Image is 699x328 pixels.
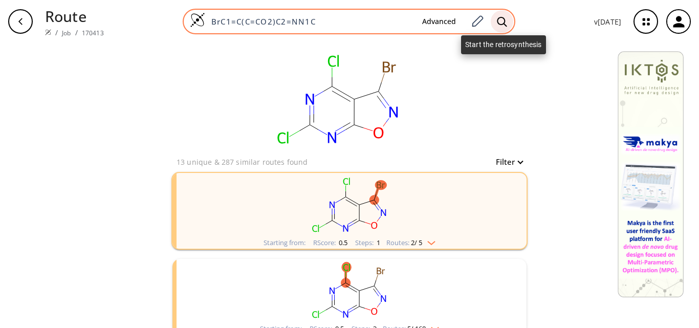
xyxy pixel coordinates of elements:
[45,29,51,35] img: Spaya logo
[414,12,464,31] button: Advanced
[375,238,380,247] span: 1
[422,237,435,245] img: Down
[313,239,347,246] div: RScore :
[45,5,104,27] p: Route
[236,43,441,156] svg: ClC1=C2C(Br)=NOC2=NC(Cl)=N1
[490,158,522,166] button: Filter
[205,16,414,27] input: Enter SMILES
[216,259,483,323] svg: Clc1nc(Cl)c2c(Br)noc2n1
[190,12,205,28] img: Logo Spaya
[55,27,58,38] li: /
[82,29,104,37] a: 170413
[618,51,684,297] img: Banner
[75,27,78,38] li: /
[62,29,71,37] a: Job
[355,239,380,246] div: Steps :
[411,239,422,246] span: 2 / 5
[461,35,546,54] div: Start the retrosynthesis
[386,239,435,246] div: Routes:
[594,16,621,27] p: v [DATE]
[216,173,483,237] svg: Clc1nc(Cl)c2c(Br)noc2n1
[264,239,305,246] div: Starting from:
[177,157,308,167] p: 13 unique & 287 similar routes found
[337,238,347,247] span: 0.5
